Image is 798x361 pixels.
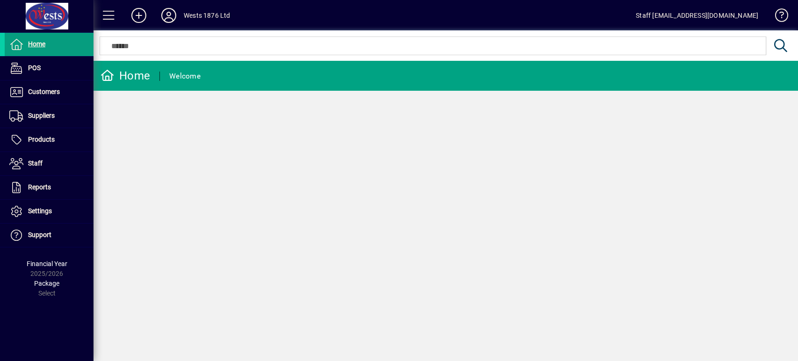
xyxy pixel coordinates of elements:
[5,104,93,128] a: Suppliers
[28,136,55,143] span: Products
[28,207,52,215] span: Settings
[28,112,55,119] span: Suppliers
[5,57,93,80] a: POS
[28,231,51,238] span: Support
[5,128,93,152] a: Products
[5,80,93,104] a: Customers
[28,159,43,167] span: Staff
[154,7,184,24] button: Profile
[169,69,201,84] div: Welcome
[636,8,758,23] div: Staff [EMAIL_ADDRESS][DOMAIN_NAME]
[28,88,60,95] span: Customers
[5,224,93,247] a: Support
[5,176,93,199] a: Reports
[5,152,93,175] a: Staff
[28,40,45,48] span: Home
[184,8,230,23] div: Wests 1876 Ltd
[768,2,786,32] a: Knowledge Base
[34,280,59,287] span: Package
[28,183,51,191] span: Reports
[27,260,67,267] span: Financial Year
[101,68,150,83] div: Home
[5,200,93,223] a: Settings
[124,7,154,24] button: Add
[28,64,41,72] span: POS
